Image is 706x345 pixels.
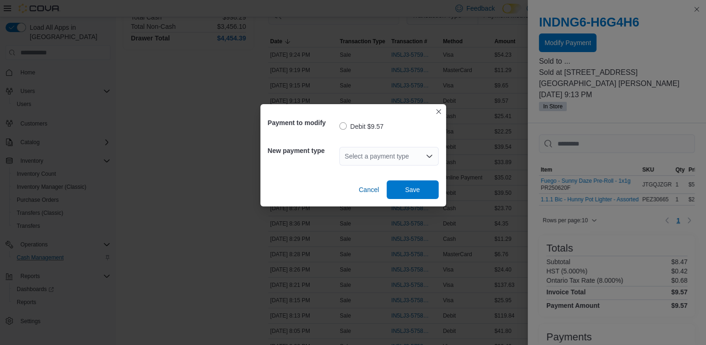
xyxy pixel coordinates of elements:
button: Cancel [355,180,383,199]
input: Accessible screen reader label [345,151,346,162]
h5: Payment to modify [268,113,337,132]
label: Debit $9.57 [339,121,384,132]
button: Save [387,180,439,199]
button: Closes this modal window [433,106,444,117]
button: Open list of options [426,153,433,160]
span: Save [405,185,420,194]
span: Cancel [359,185,379,194]
h5: New payment type [268,141,337,160]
